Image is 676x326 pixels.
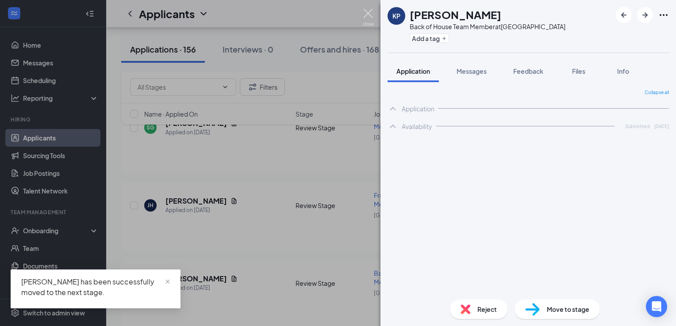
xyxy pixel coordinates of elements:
svg: ChevronUp [388,121,398,132]
div: KP [392,11,400,20]
svg: Plus [442,36,447,41]
div: Application [402,104,434,113]
svg: ArrowLeftNew [618,10,629,20]
span: Move to stage [547,304,589,314]
span: Application [396,67,430,75]
div: Availability [402,122,432,131]
span: Submitted: [625,122,651,130]
svg: ArrowRight [640,10,650,20]
div: Back of House Team Member at [GEOGRAPHIC_DATA] [410,22,565,31]
button: ArrowRight [637,7,653,23]
svg: Ellipses [658,10,669,20]
span: Files [572,67,585,75]
h1: [PERSON_NAME] [410,7,501,22]
button: ArrowLeftNew [616,7,632,23]
button: PlusAdd a tag [410,34,449,43]
span: Collapse all [645,89,669,96]
span: [DATE] [654,122,669,130]
span: Feedback [513,67,543,75]
span: Reject [477,304,497,314]
span: Info [617,67,629,75]
svg: ChevronUp [388,103,398,114]
div: Open Intercom Messenger [646,296,667,317]
span: close [165,279,171,285]
span: Messages [457,67,487,75]
div: [PERSON_NAME] has been successfully moved to the next stage. [21,277,170,298]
